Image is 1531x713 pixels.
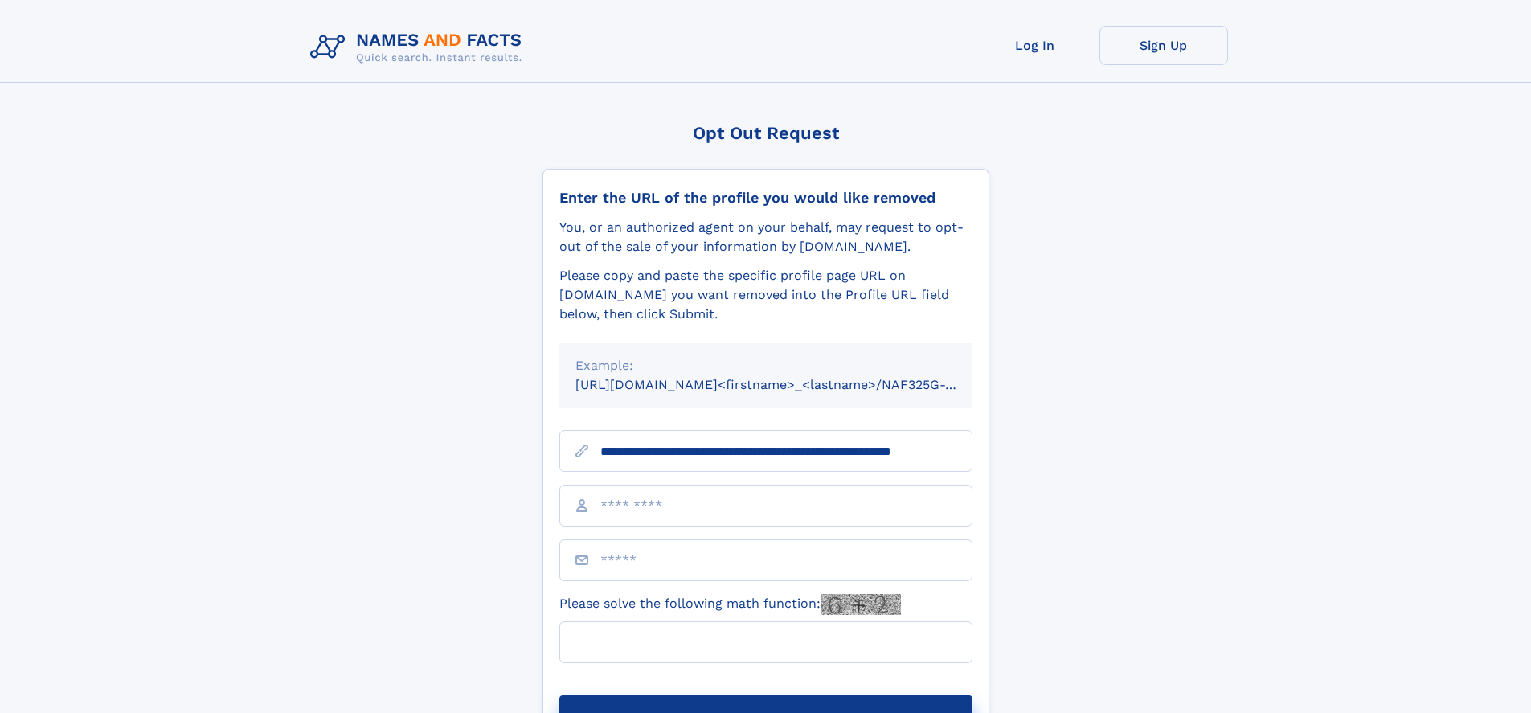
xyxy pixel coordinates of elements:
[559,594,901,615] label: Please solve the following math function:
[559,189,972,207] div: Enter the URL of the profile you would like removed
[575,377,1003,392] small: [URL][DOMAIN_NAME]<firstname>_<lastname>/NAF325G-xxxxxxxx
[575,356,956,375] div: Example:
[971,26,1099,65] a: Log In
[1099,26,1228,65] a: Sign Up
[559,218,972,256] div: You, or an authorized agent on your behalf, may request to opt-out of the sale of your informatio...
[542,123,989,143] div: Opt Out Request
[559,266,972,324] div: Please copy and paste the specific profile page URL on [DOMAIN_NAME] you want removed into the Pr...
[304,26,535,69] img: Logo Names and Facts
